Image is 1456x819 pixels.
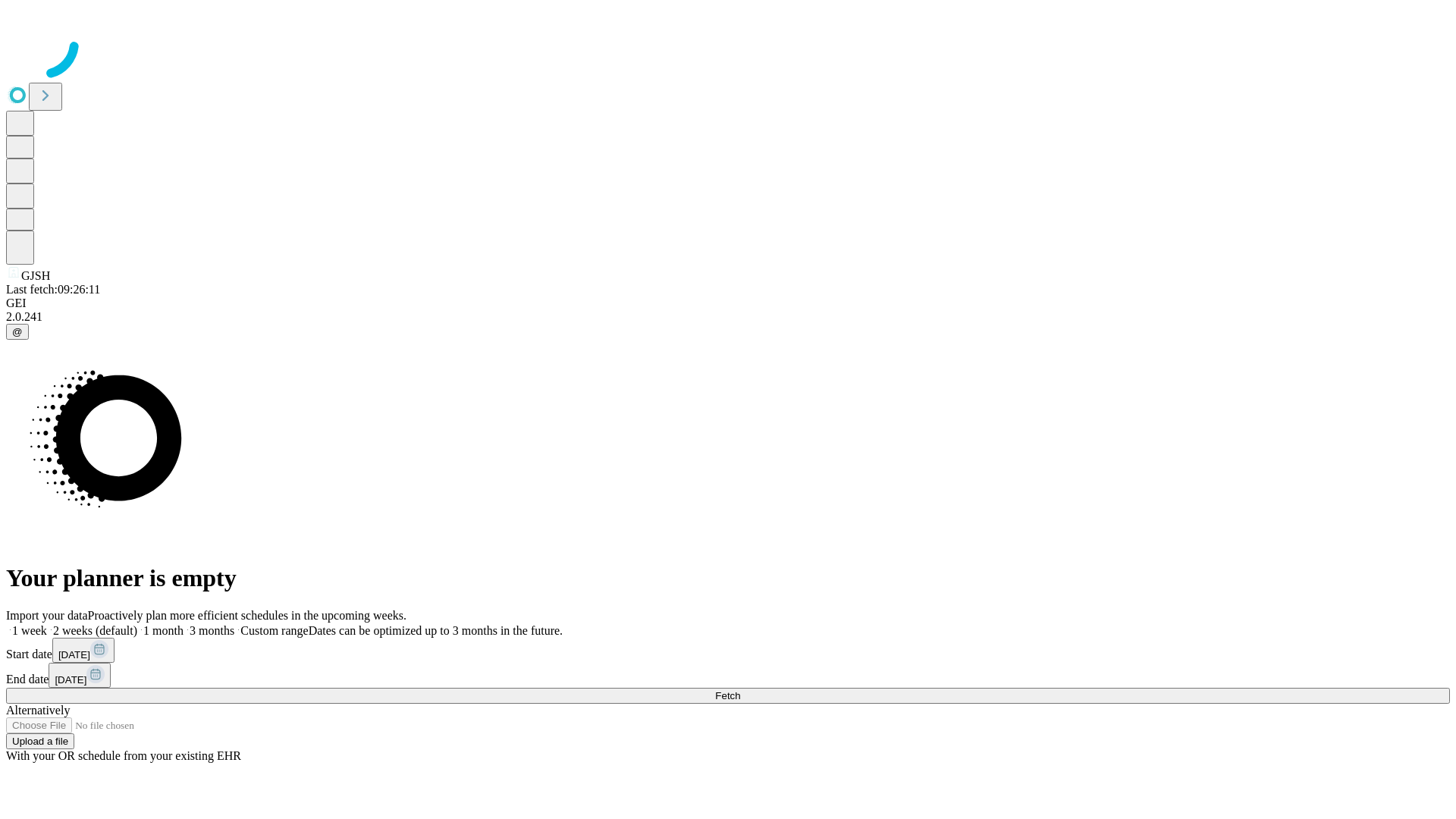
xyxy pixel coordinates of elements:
[309,624,563,637] span: Dates can be optimized up to 3 months in the future.
[6,688,1450,704] button: Fetch
[55,674,86,686] span: [DATE]
[52,638,115,663] button: [DATE]
[190,624,234,637] span: 3 months
[49,663,111,688] button: [DATE]
[240,624,308,637] span: Custom range
[6,297,1450,310] div: GEI
[6,638,1450,663] div: Start date
[715,690,740,701] span: Fetch
[6,749,241,762] span: With your OR schedule from your existing EHR
[6,609,88,622] span: Import your data
[143,624,184,637] span: 1 month
[6,733,74,749] button: Upload a file
[6,704,70,717] span: Alternatively
[58,649,90,661] span: [DATE]
[6,324,29,340] button: @
[21,269,50,282] span: GJSH
[6,283,100,296] span: Last fetch: 09:26:11
[12,326,23,337] span: @
[53,624,137,637] span: 2 weeks (default)
[6,564,1450,592] h1: Your planner is empty
[6,310,1450,324] div: 2.0.241
[6,663,1450,688] div: End date
[12,624,47,637] span: 1 week
[88,609,406,622] span: Proactively plan more efficient schedules in the upcoming weeks.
